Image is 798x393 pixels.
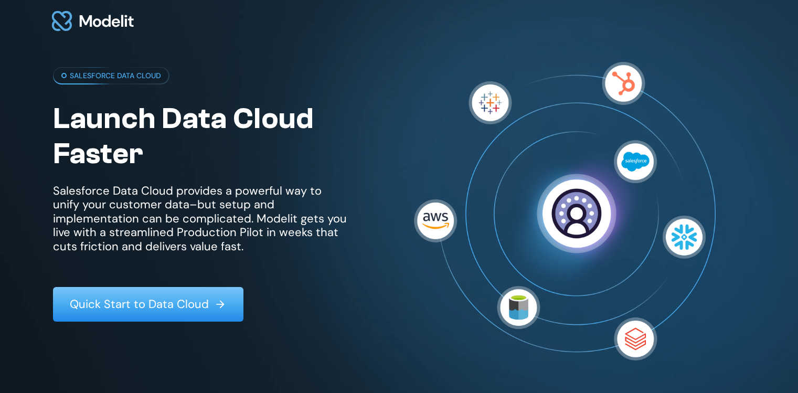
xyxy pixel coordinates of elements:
[70,70,161,81] p: SALESFORCE DATA CLOUD
[53,184,347,253] p: Salesforce Data Cloud provides a powerful way to unify your customer data–but setup and implement...
[70,298,209,311] p: Quick Start to Data Cloud
[53,101,347,172] h1: Launch Data Cloud Faster
[53,287,243,322] a: Quick Start to Data Cloud
[50,5,136,37] img: modelit logo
